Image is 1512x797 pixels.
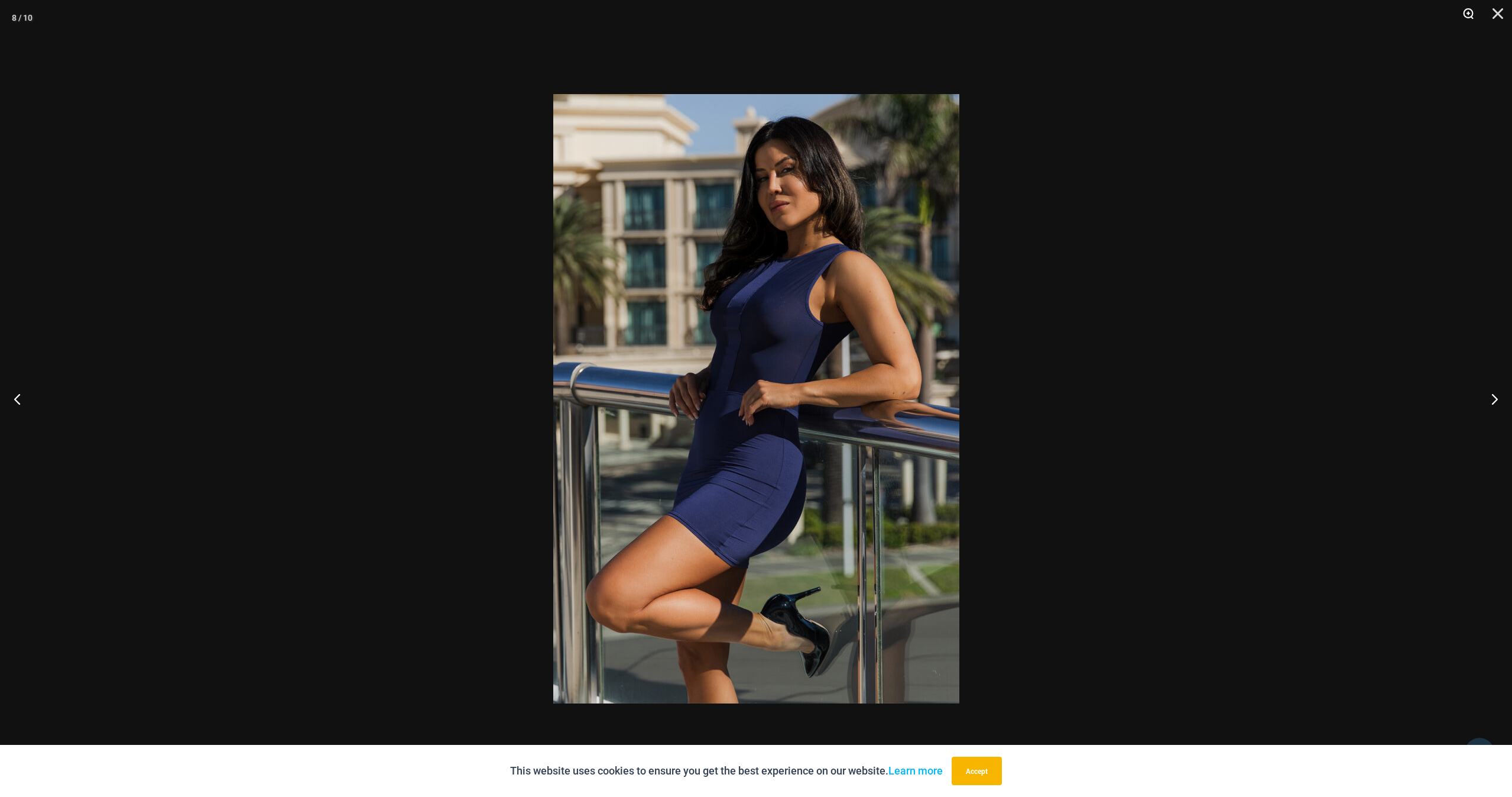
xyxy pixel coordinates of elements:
p: This website uses cookies to ensure you get the best experience on our website. [510,762,943,780]
div: 8 / 10 [12,9,33,27]
a: Learn more [888,764,943,777]
button: Accept [952,757,1002,785]
img: Desire Me Navy 5192 Dress 13 [553,94,959,704]
button: Next [1468,369,1512,428]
